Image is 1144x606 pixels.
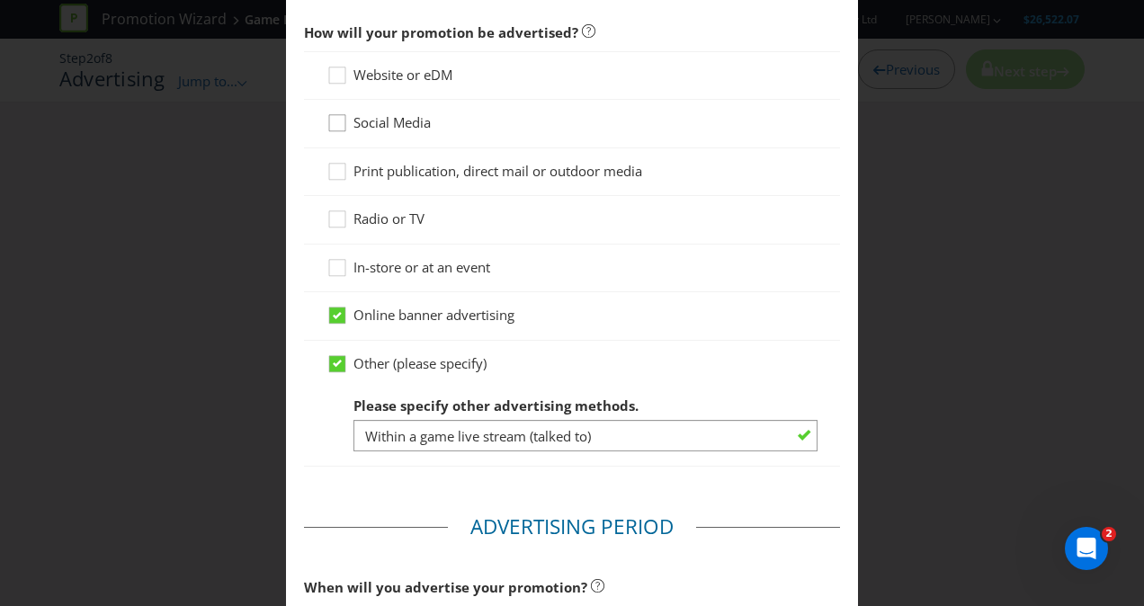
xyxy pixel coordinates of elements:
[353,397,639,414] span: Please specify other advertising methods.
[353,306,514,324] span: Online banner advertising
[1102,527,1116,541] span: 2
[353,258,490,276] span: In-store or at an event
[353,354,487,372] span: Other (please specify)
[304,578,587,596] span: When will you advertise your promotion?
[1065,527,1108,570] iframe: Intercom live chat
[448,512,696,541] legend: Advertising Period
[304,23,578,41] span: How will your promotion be advertised?
[353,209,425,227] span: Radio or TV
[353,66,452,84] span: Website or eDM
[353,113,431,131] span: Social Media
[353,162,642,180] span: Print publication, direct mail or outdoor media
